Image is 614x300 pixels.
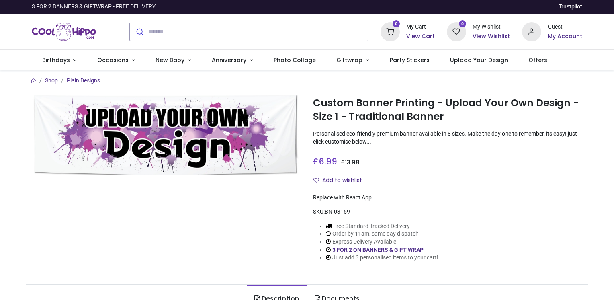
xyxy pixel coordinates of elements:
sup: 0 [393,20,400,28]
i: Add to wishlist [313,177,319,183]
span: 6.99 [319,156,337,167]
a: My Account [548,33,582,41]
a: Birthdays [32,50,87,71]
span: £ [313,156,337,167]
span: Occasions [97,56,129,64]
span: New Baby [156,56,184,64]
a: 3 FOR 2 ON BANNERS & GIFT WRAP [332,247,424,253]
span: Offers [528,56,547,64]
a: Giftwrap [326,50,379,71]
a: 0 [447,28,466,34]
div: Replace with React App. [313,194,582,202]
span: Birthdays [42,56,70,64]
span: BN-03159 [325,208,350,215]
a: 0 [381,28,400,34]
li: Express Delivery Available [326,238,438,246]
a: Anniversary [201,50,263,71]
div: Guest [548,23,582,31]
img: Cool Hippo [32,21,96,43]
span: Photo Collage [274,56,316,64]
h1: Custom Banner Printing - Upload Your Own Design - Size 1 - Traditional Banner [313,96,582,124]
a: View Wishlist [473,33,510,41]
span: Giftwrap [336,56,362,64]
li: Order by 11am, same day dispatch [326,230,438,238]
div: My Wishlist [473,23,510,31]
img: Custom Banner Printing - Upload Your Own Design - Size 1 - Traditional Banner [32,95,301,175]
span: Anniversary [212,56,246,64]
button: Submit [130,23,149,41]
div: SKU: [313,208,582,216]
a: Logo of Cool Hippo [32,21,96,43]
span: £ [341,158,360,166]
li: Free Standard Tracked Delivery [326,222,438,230]
a: New Baby [145,50,202,71]
a: Plain Designs [67,77,100,84]
div: My Cart [406,23,435,31]
p: Personalised eco-friendly premium banner available in 8 sizes. Make the day one to remember, its ... [313,130,582,146]
a: Trustpilot [559,3,582,11]
span: Upload Your Design [450,56,508,64]
button: Add to wishlistAdd to wishlist [313,174,369,187]
a: Shop [45,77,58,84]
div: 3 FOR 2 BANNERS & GIFTWRAP - FREE DELIVERY [32,3,156,11]
sup: 0 [459,20,467,28]
a: View Cart [406,33,435,41]
a: Occasions [87,50,145,71]
span: 13.98 [345,158,360,166]
li: Just add 3 personalised items to your cart! [326,254,438,262]
span: Party Stickers [390,56,430,64]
